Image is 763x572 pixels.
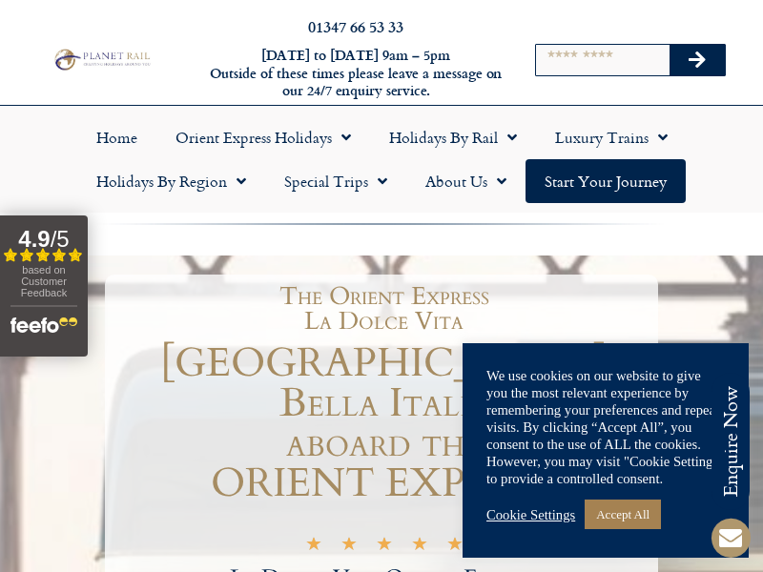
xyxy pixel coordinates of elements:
h1: [GEOGRAPHIC_DATA] Bella Italia aboard the ORIENT EXPRESS [110,343,658,503]
div: We use cookies on our website to give you the most relevant experience by remembering your prefer... [486,367,725,487]
a: Accept All [585,500,661,529]
a: Orient Express Holidays [156,115,370,159]
i: ★ [411,538,428,556]
img: Planet Rail Train Holidays Logo [51,47,153,71]
a: Home [77,115,156,159]
a: Luxury Trains [536,115,687,159]
i: ★ [340,538,358,556]
button: Search [670,45,725,75]
i: ★ [305,538,322,556]
a: Holidays by Region [77,159,265,203]
a: 01347 66 53 33 [308,15,403,37]
a: About Us [406,159,526,203]
h6: [DATE] to [DATE] 9am – 5pm Outside of these times please leave a message on our 24/7 enquiry serv... [208,47,504,100]
div: 5/5 [305,535,464,556]
a: Start your Journey [526,159,686,203]
h1: The Orient Express La Dolce Vita [119,284,649,334]
nav: Menu [10,115,753,203]
i: ★ [446,538,464,556]
a: Holidays by Rail [370,115,536,159]
i: ★ [376,538,393,556]
a: Special Trips [265,159,406,203]
a: Cookie Settings [486,506,575,523]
